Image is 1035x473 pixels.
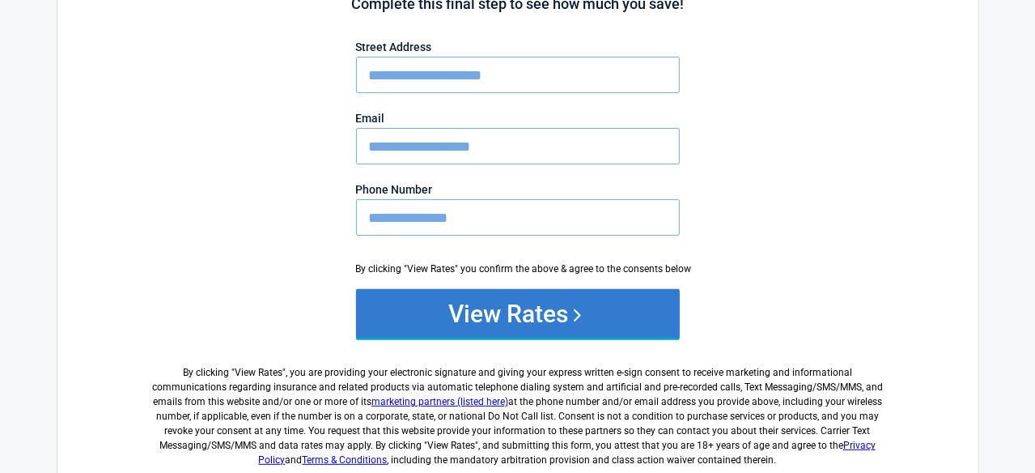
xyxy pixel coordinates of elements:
[356,262,680,276] div: By clicking "View Rates" you confirm the above & agree to the consents below
[356,184,680,195] label: Phone Number
[356,41,680,53] label: Street Address
[235,367,282,378] span: View Rates
[371,396,508,407] a: marketing partners (listed here)
[303,454,388,466] a: Terms & Conditions
[356,113,680,124] label: Email
[146,352,889,467] label: By clicking " ", you are providing your electronic signature and giving your express written e-si...
[356,289,680,338] button: View Rates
